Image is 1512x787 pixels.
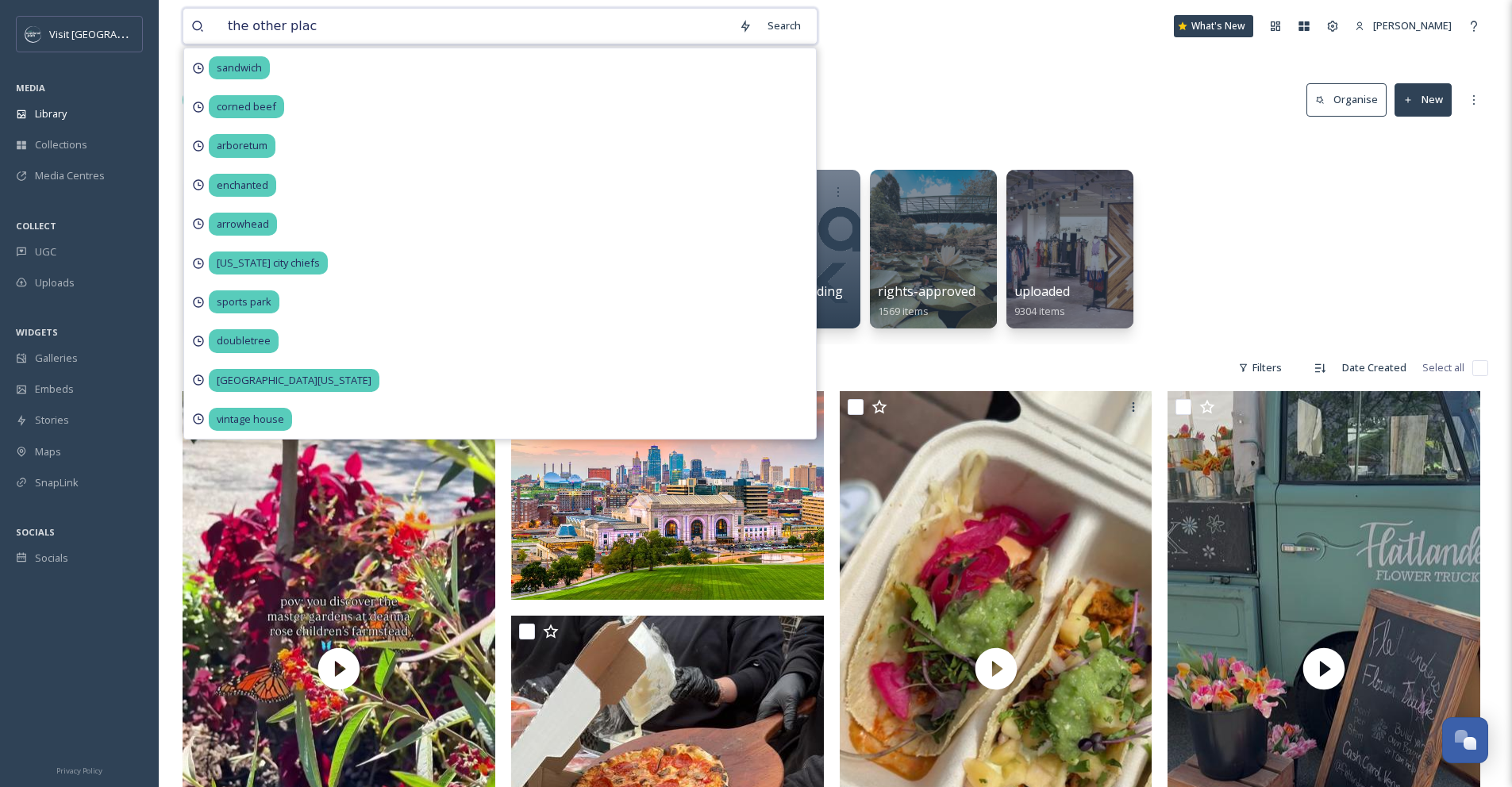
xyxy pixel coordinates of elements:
[511,391,824,600] img: AdobeStock_221576753.jpeg
[1334,352,1414,383] div: Date Created
[209,95,284,118] span: corned beef
[49,26,172,41] span: Visit [GEOGRAPHIC_DATA]
[209,134,275,157] span: arboretum
[183,360,214,375] span: 13 file s
[1422,360,1464,375] span: Select all
[16,220,56,232] span: COLLECT
[16,326,58,338] span: WIDGETS
[1442,717,1488,763] button: Open Chat
[35,413,69,428] span: Stories
[1230,352,1290,383] div: Filters
[1174,15,1253,37] a: What's New
[35,475,79,490] span: SnapLink
[209,213,277,236] span: arrowhead
[1014,282,1070,300] span: uploaded
[35,444,61,459] span: Maps
[1014,304,1065,318] span: 9304 items
[878,282,975,300] span: rights-approved
[35,551,68,566] span: Socials
[56,760,102,779] a: Privacy Policy
[220,9,731,44] input: Search your library
[209,56,270,79] span: sandwich
[209,329,279,352] span: doubletree
[209,174,276,197] span: enchanted
[56,766,102,776] span: Privacy Policy
[25,26,41,42] img: c3es6xdrejuflcaqpovn.png
[1306,83,1387,116] button: Organise
[1395,83,1452,116] button: New
[35,275,75,290] span: Uploads
[878,304,929,318] span: 1569 items
[1347,10,1460,41] a: [PERSON_NAME]
[35,382,74,397] span: Embeds
[35,106,67,121] span: Library
[209,290,279,313] span: sports park
[209,369,379,392] span: [GEOGRAPHIC_DATA][US_STATE]
[209,408,292,431] span: vintage house
[35,137,87,152] span: Collections
[16,526,55,538] span: SOCIALS
[209,251,328,274] span: [US_STATE] city chiefs
[35,244,56,259] span: UGC
[35,351,78,366] span: Galleries
[16,82,45,94] span: MEDIA
[1014,284,1070,318] a: uploaded9304 items
[760,10,809,41] div: Search
[1373,18,1452,33] span: [PERSON_NAME]
[878,284,975,318] a: rights-approved1569 items
[35,168,105,183] span: Media Centres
